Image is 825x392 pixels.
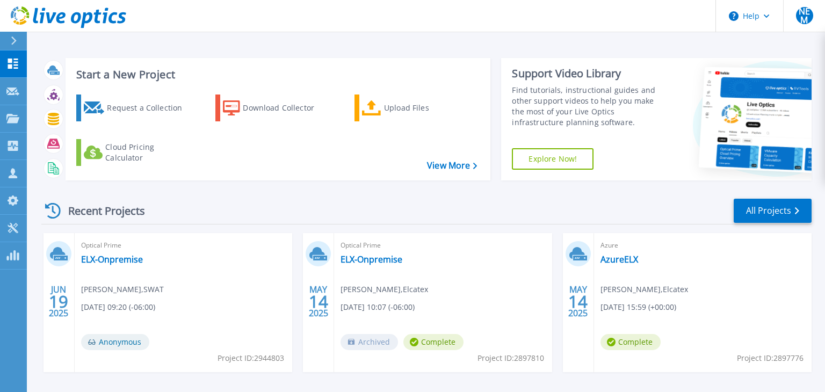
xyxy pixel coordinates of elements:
div: Download Collector [243,97,329,119]
div: MAY 2025 [568,282,588,321]
a: Request a Collection [76,95,196,121]
h3: Start a New Project [76,69,477,81]
a: All Projects [734,199,812,223]
span: Anonymous [81,334,149,350]
span: [PERSON_NAME] , Elcatex [341,284,428,295]
span: Optical Prime [341,239,545,251]
div: Cloud Pricing Calculator [105,142,191,163]
span: 14 [568,297,588,306]
span: Azure [600,239,805,251]
a: View More [427,161,477,171]
span: Project ID: 2897776 [737,352,804,364]
div: Request a Collection [107,97,193,119]
span: [DATE] 09:20 (-06:00) [81,301,155,313]
div: JUN 2025 [48,282,69,321]
a: Upload Files [354,95,474,121]
div: Find tutorials, instructional guides and other support videos to help you make the most of your L... [512,85,668,128]
span: 19 [49,297,68,306]
a: Explore Now! [512,148,594,170]
span: Archived [341,334,398,350]
a: Download Collector [215,95,335,121]
div: MAY 2025 [308,282,329,321]
a: ELX-Onpremise [341,254,402,265]
span: Project ID: 2944803 [218,352,284,364]
span: [DATE] 10:07 (-06:00) [341,301,415,313]
span: NEM [796,7,813,24]
span: Optical Prime [81,239,286,251]
span: [PERSON_NAME] , Elcatex [600,284,688,295]
a: AzureELX [600,254,638,265]
div: Recent Projects [41,198,160,224]
a: ELX-Onpremise [81,254,143,265]
a: Cloud Pricing Calculator [76,139,196,166]
div: Support Video Library [512,67,668,81]
span: Complete [403,334,464,350]
span: [PERSON_NAME] , SWAT [81,284,164,295]
span: 14 [309,297,328,306]
span: Project ID: 2897810 [477,352,544,364]
span: [DATE] 15:59 (+00:00) [600,301,676,313]
span: Complete [600,334,661,350]
div: Upload Files [384,97,470,119]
